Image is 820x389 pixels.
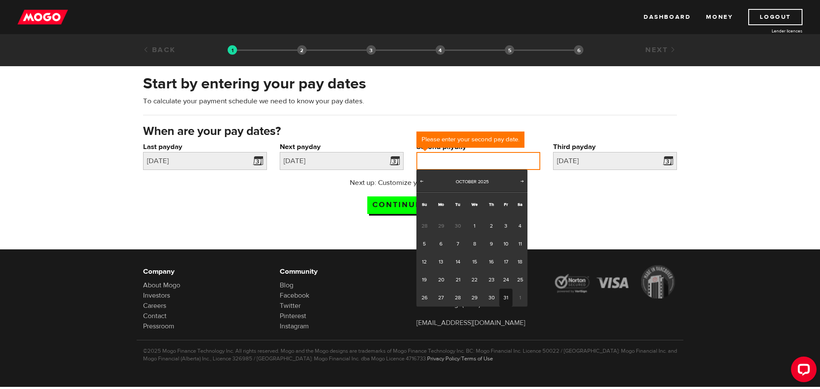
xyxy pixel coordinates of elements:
[499,235,512,253] a: 10
[280,281,293,290] a: Blog
[416,235,432,253] a: 5
[427,355,460,362] a: Privacy Policy
[466,271,483,289] a: 22
[483,217,499,235] a: 2
[422,202,427,207] span: Sunday
[483,289,499,307] a: 30
[432,235,450,253] a: 6
[483,271,499,289] a: 23
[417,178,426,186] a: Prev
[645,45,677,55] a: Next
[143,125,677,138] h3: When are your pay dates?
[432,217,450,235] span: 29
[784,353,820,389] iframe: LiveChat chat widget
[466,235,483,253] a: 8
[450,217,466,235] span: 30
[553,142,677,152] label: Third payday
[504,202,508,207] span: Friday
[143,322,174,331] a: Pressroom
[416,319,525,327] a: [EMAIL_ADDRESS][DOMAIN_NAME]
[416,289,432,307] a: 26
[280,142,404,152] label: Next payday
[483,253,499,271] a: 16
[455,202,460,207] span: Tuesday
[18,9,68,25] img: mogo_logo-11ee424be714fa7cbb0f0f49df9e16ec.png
[466,253,483,271] a: 15
[228,45,237,55] img: transparent-188c492fd9eaac0f573672f40bb141c2.gif
[432,253,450,271] a: 13
[466,289,483,307] a: 29
[553,265,677,298] img: legal-icons-92a2ffecb4d32d839781d1b4e4802d7b.png
[143,142,267,152] label: Last payday
[461,355,493,362] a: Terms of Use
[416,253,432,271] a: 12
[499,271,512,289] a: 24
[499,253,512,271] a: 17
[143,45,176,55] a: Back
[438,202,444,207] span: Monday
[499,289,512,307] a: 31
[471,202,477,207] span: Wednesday
[738,28,802,34] a: Lender licences
[325,178,495,188] p: Next up: Customize your loan options.
[280,322,309,331] a: Instagram
[367,196,453,214] input: Continue now
[644,9,691,25] a: Dashboard
[512,235,527,253] a: 11
[280,301,301,310] a: Twitter
[432,289,450,307] a: 27
[280,312,306,320] a: Pinterest
[450,271,466,289] a: 21
[143,347,677,363] p: ©2025 Mogo Finance Technology Inc. All rights reserved. Mogo and the Mogo designs are trademarks ...
[143,281,180,290] a: About Mogo
[706,9,733,25] a: Money
[512,271,527,289] a: 25
[489,202,494,207] span: Thursday
[450,235,466,253] a: 7
[450,253,466,271] a: 14
[280,291,309,300] a: Facebook
[143,301,166,310] a: Careers
[478,178,489,185] span: 2025
[499,217,512,235] a: 3
[432,271,450,289] a: 20
[512,253,527,271] a: 18
[280,266,404,277] h6: Community
[143,312,167,320] a: Contact
[416,217,432,235] span: 28
[518,202,522,207] span: Saturday
[512,217,527,235] a: 4
[519,178,526,184] span: Next
[450,289,466,307] a: 28
[518,178,527,186] a: Next
[416,271,432,289] a: 19
[143,75,677,93] h2: Start by entering your pay dates
[748,9,802,25] a: Logout
[143,291,170,300] a: Investors
[416,132,524,148] div: Please enter your second pay date.
[143,266,267,277] h6: Company
[456,178,477,185] span: October
[143,96,677,106] p: To calculate your payment schedule we need to know your pay dates.
[483,235,499,253] a: 9
[418,178,425,184] span: Prev
[512,289,527,307] span: 1
[466,217,483,235] a: 1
